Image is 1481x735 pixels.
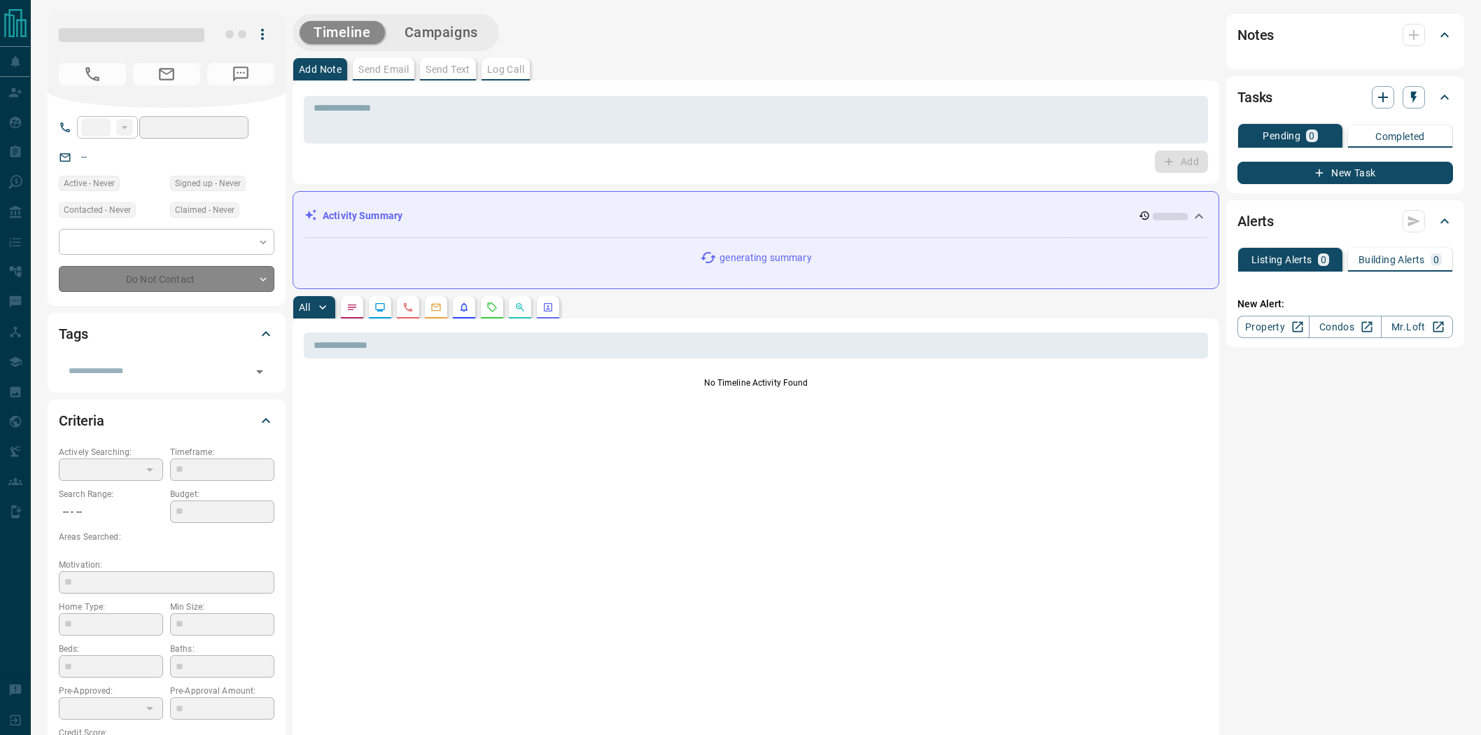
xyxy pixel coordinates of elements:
[720,251,811,265] p: generating summary
[391,21,492,44] button: Campaigns
[1237,316,1310,338] a: Property
[346,302,358,313] svg: Notes
[1237,24,1274,46] h2: Notes
[1375,132,1425,141] p: Completed
[170,488,274,500] p: Budget:
[59,500,163,524] p: -- - --
[1237,86,1272,108] h2: Tasks
[1263,131,1300,141] p: Pending
[81,151,87,162] a: --
[175,203,234,217] span: Claimed - Never
[59,643,163,655] p: Beds:
[175,176,241,190] span: Signed up - Never
[1237,18,1453,52] div: Notes
[1237,162,1453,184] button: New Task
[1237,297,1453,311] p: New Alert:
[430,302,442,313] svg: Emails
[542,302,554,313] svg: Agent Actions
[1251,255,1312,265] p: Listing Alerts
[514,302,526,313] svg: Opportunities
[402,302,414,313] svg: Calls
[59,404,274,437] div: Criteria
[59,601,163,613] p: Home Type:
[170,685,274,697] p: Pre-Approval Amount:
[300,21,385,44] button: Timeline
[250,362,269,381] button: Open
[458,302,470,313] svg: Listing Alerts
[59,323,87,345] h2: Tags
[64,176,115,190] span: Active - Never
[170,601,274,613] p: Min Size:
[486,302,498,313] svg: Requests
[1237,80,1453,114] div: Tasks
[59,488,163,500] p: Search Range:
[304,377,1208,389] p: No Timeline Activity Found
[59,63,126,85] span: No Number
[170,446,274,458] p: Timeframe:
[374,302,386,313] svg: Lead Browsing Activity
[323,209,402,223] p: Activity Summary
[1237,210,1274,232] h2: Alerts
[59,685,163,697] p: Pre-Approved:
[1237,204,1453,238] div: Alerts
[1359,255,1425,265] p: Building Alerts
[59,317,274,351] div: Tags
[59,409,104,432] h2: Criteria
[1381,316,1453,338] a: Mr.Loft
[299,302,310,312] p: All
[1433,255,1439,265] p: 0
[299,64,342,74] p: Add Note
[1321,255,1326,265] p: 0
[64,203,131,217] span: Contacted - Never
[59,266,274,292] div: Do Not Contact
[1309,316,1381,338] a: Condos
[133,63,200,85] span: No Email
[170,643,274,655] p: Baths:
[59,531,274,543] p: Areas Searched:
[207,63,274,85] span: No Number
[59,559,274,571] p: Motivation:
[59,446,163,458] p: Actively Searching:
[1309,131,1314,141] p: 0
[304,203,1207,229] div: Activity Summary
